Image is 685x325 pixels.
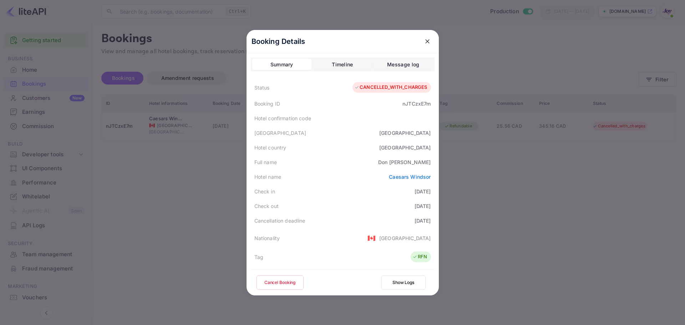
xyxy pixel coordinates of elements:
div: Full name [254,158,277,166]
button: Message log [374,59,433,70]
div: Booking ID [254,100,280,107]
div: [GEOGRAPHIC_DATA] [379,144,431,151]
button: Timeline [313,59,372,70]
div: [GEOGRAPHIC_DATA] [254,129,306,137]
div: RFN [412,253,427,260]
button: Cancel Booking [257,275,304,290]
div: [GEOGRAPHIC_DATA] [379,129,431,137]
a: Caesars Windsor [389,174,431,180]
div: Hotel confirmation code [254,115,311,122]
span: United States [367,232,376,244]
div: Cancellation deadline [254,217,305,224]
button: close [421,35,434,48]
div: [DATE] [415,202,431,210]
button: Summary [252,59,311,70]
div: Check in [254,188,275,195]
div: Hotel country [254,144,286,151]
p: Booking Details [252,36,305,47]
div: Message log [387,60,419,69]
div: Summary [270,60,293,69]
div: [GEOGRAPHIC_DATA] [379,234,431,242]
div: CANCELLED_WITH_CHARGES [354,84,427,91]
div: Don [PERSON_NAME] [378,158,431,166]
div: Tag [254,253,263,261]
div: Status [254,84,270,91]
div: [DATE] [415,217,431,224]
div: Nationality [254,234,280,242]
div: [DATE] [415,188,431,195]
div: Hotel name [254,173,281,181]
button: Show Logs [381,275,426,290]
div: Timeline [332,60,353,69]
div: nJTCzxE7m [402,100,431,107]
div: Check out [254,202,279,210]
